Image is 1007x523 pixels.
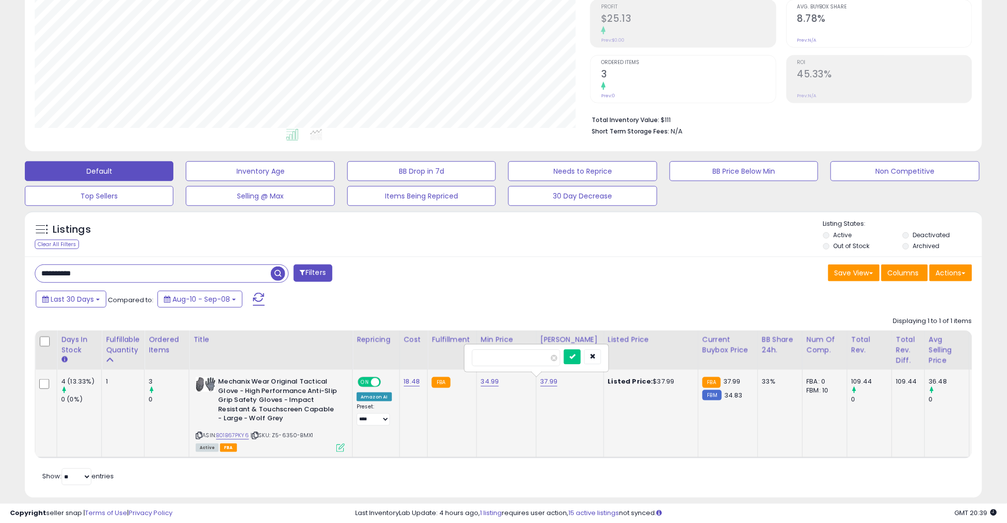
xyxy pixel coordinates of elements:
div: 3 [149,377,189,386]
div: Fulfillable Quantity [106,334,140,355]
button: Items Being Repriced [347,186,496,206]
a: 1 listing [480,508,502,518]
small: Prev: N/A [797,93,817,99]
button: Selling @ Max [186,186,334,206]
span: 37.99 [723,377,741,386]
label: Active [834,231,852,239]
div: FBM: 10 [807,386,840,395]
button: Inventory Age [186,161,334,181]
button: Default [25,161,173,181]
button: BB Drop in 7d [347,161,496,181]
div: 36.48 [929,377,969,386]
button: 30 Day Decrease [508,186,657,206]
button: Needs to Reprice [508,161,657,181]
div: Displaying 1 to 1 of 1 items [893,317,972,326]
div: 109.44 [896,377,917,386]
div: Days In Stock [61,334,97,355]
div: Ordered Items [149,334,185,355]
span: Profit [601,4,775,10]
span: FBA [220,444,237,452]
button: Last 30 Days [36,291,106,308]
div: seller snap | | [10,509,172,518]
div: 0 [852,395,892,404]
small: Prev: 0 [601,93,615,99]
p: Listing States: [823,219,982,229]
span: Avg. Buybox Share [797,4,972,10]
span: Ordered Items [601,60,775,65]
div: Title [193,334,348,345]
span: Compared to: [108,295,154,305]
strong: Copyright [10,508,46,518]
li: $111 [592,113,965,125]
div: 109.44 [852,377,892,386]
div: 1 [106,377,137,386]
b: Mechanix Wear Original Tactical Glove - High Performance Anti-Slip Grip Safety Gloves - Impact Re... [218,377,339,426]
button: Columns [881,264,928,281]
a: Terms of Use [85,508,127,518]
h2: 3 [601,68,775,82]
div: 4 (13.33%) [61,377,101,386]
div: 0 (0%) [61,395,101,404]
div: Avg Selling Price [929,334,965,366]
span: Show: entries [42,471,114,481]
div: 0 [149,395,189,404]
button: Save View [828,264,880,281]
div: FBA: 0 [807,377,840,386]
span: | SKU: Z5-6350-BMX1 [250,431,313,439]
div: Repricing [357,334,395,345]
small: Days In Stock. [61,355,67,364]
span: N/A [671,127,683,136]
div: Total Rev. [852,334,888,355]
small: FBA [702,377,721,388]
div: Total Rev. Diff. [896,334,921,366]
span: All listings currently available for purchase on Amazon [196,444,219,452]
button: BB Price Below Min [670,161,818,181]
small: Prev: $0.00 [601,37,624,43]
div: ASIN: [196,377,345,451]
div: Preset: [357,403,391,426]
span: ROI [797,60,972,65]
h2: 8.78% [797,13,972,26]
span: OFF [380,378,395,387]
button: Top Sellers [25,186,173,206]
small: Prev: N/A [797,37,817,43]
small: FBM [702,390,722,400]
div: Num of Comp. [807,334,843,355]
button: Non Competitive [831,161,979,181]
img: 414cNJtrI-L._SL40_.jpg [196,377,216,392]
small: FBA [432,377,450,388]
div: Listed Price [608,334,694,345]
a: Privacy Policy [129,508,172,518]
div: Last InventoryLab Update: 4 hours ago, requires user action, not synced. [355,509,997,518]
span: Columns [888,268,919,278]
div: $37.99 [608,377,691,386]
span: Aug-10 - Sep-08 [172,294,230,304]
div: Cost [404,334,424,345]
div: Amazon AI [357,392,391,401]
div: Fulfillment [432,334,472,345]
h2: $25.13 [601,13,775,26]
span: ON [359,378,371,387]
h5: Listings [53,223,91,237]
b: Listed Price: [608,377,653,386]
div: Min Price [481,334,532,345]
span: 34.83 [724,391,743,400]
a: 18.48 [404,377,420,387]
h2: 45.33% [797,68,972,82]
label: Archived [913,242,939,250]
label: Deactivated [913,231,950,239]
div: 33% [762,377,795,386]
div: [PERSON_NAME] [541,334,600,345]
div: 0 [929,395,969,404]
span: 2025-10-9 20:39 GMT [955,508,997,518]
div: Current Buybox Price [702,334,754,355]
a: 15 active listings [568,508,619,518]
b: Total Inventory Value: [592,116,659,124]
div: BB Share 24h. [762,334,798,355]
a: B01B67PKY6 [216,431,249,440]
b: Short Term Storage Fees: [592,127,669,135]
a: 34.99 [481,377,499,387]
button: Filters [294,264,332,282]
a: 37.99 [541,377,558,387]
label: Out of Stock [834,242,870,250]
